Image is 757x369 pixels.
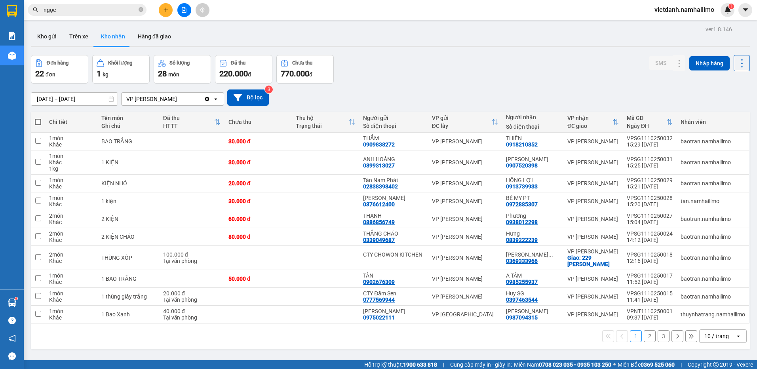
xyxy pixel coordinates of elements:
button: Kho nhận [95,27,131,46]
div: baotran.namhailimo [681,180,745,186]
span: file-add [181,7,187,13]
div: VPSG1110250031 [627,156,673,162]
div: ĐC giao [567,123,612,129]
div: 2 KIỆN [101,216,155,222]
div: 15:29 [DATE] [627,141,673,148]
sup: 1 [15,297,17,300]
button: file-add [177,3,191,17]
button: Nhập hàng [689,56,730,70]
div: 0909838272 [363,141,395,148]
div: baotran.namhailimo [681,216,745,222]
span: ⚪️ [613,363,616,366]
div: Trạng thái [296,123,349,129]
div: A TÂM [506,272,559,279]
div: 2 KIỆN CHÁO [101,234,155,240]
span: search [33,7,38,13]
div: ANH HOÀNG [363,156,424,162]
div: VP [PERSON_NAME] [432,234,498,240]
div: 0886856749 [363,219,395,225]
span: | [681,360,682,369]
div: 40.000 đ [163,308,221,314]
button: aim [196,3,209,17]
div: VP [PERSON_NAME] [432,180,498,186]
div: VP [PERSON_NAME] [567,159,619,165]
div: 1 món [49,177,93,183]
button: 1 [630,330,642,342]
div: Khối lượng [108,60,132,66]
div: VP [PERSON_NAME] [567,276,619,282]
button: Hàng đã giao [131,27,177,46]
div: baotran.namhailimo [681,138,745,145]
div: 1 món [49,153,93,159]
button: caret-down [738,3,752,17]
div: 1 Bao Xanh [101,311,155,318]
div: Tại văn phòng [163,297,221,303]
div: 1 KIỆN [101,159,155,165]
div: Khác [49,201,93,207]
div: VP [PERSON_NAME] [567,180,619,186]
div: Tại văn phòng [163,258,221,264]
div: 50.000 đ [228,276,288,282]
span: message [8,352,16,360]
div: VPNT1110250001 [627,308,673,314]
div: Chi tiết [49,119,93,125]
svg: open [213,96,219,102]
img: solution-icon [8,32,16,40]
div: Tên món [101,115,155,121]
div: Chưa thu [228,119,288,125]
div: THẮNG CHÁO [363,230,424,237]
div: VPSG1110250029 [627,177,673,183]
div: tan.namhailimo [681,198,745,204]
div: 1 kg [49,165,93,172]
div: VPSG1110250017 [627,272,673,279]
div: 0339049687 [363,237,395,243]
button: Số lượng28món [154,55,211,84]
th: Toggle SortBy [159,112,224,133]
div: VP [PERSON_NAME] [567,311,619,318]
input: Tìm tên, số ĐT hoặc mã đơn [44,6,137,14]
span: close-circle [139,6,143,14]
div: Đã thu [163,115,214,121]
div: 30.000 đ [228,159,288,165]
div: VPSG1110250028 [627,195,673,201]
div: BÉ MY PT [506,195,559,201]
span: vietdanh.namhailimo [648,5,721,15]
img: warehouse-icon [8,51,16,60]
div: VP [PERSON_NAME] [567,138,619,145]
div: Anh Thành PHAN [506,156,559,162]
div: 30.000 đ [228,198,288,204]
div: Giao: 229 Tôn Đức Thắng [567,255,619,267]
span: ... [548,251,553,258]
div: baotran.namhailimo [681,255,745,261]
div: Số điện thoại [506,124,559,130]
strong: 0708 023 035 - 0935 103 250 [539,361,611,368]
div: Đơn hàng [47,60,68,66]
div: VP [GEOGRAPHIC_DATA] [432,311,498,318]
div: 0777569944 [363,297,395,303]
div: Khác [49,279,93,285]
div: VP [PERSON_NAME] [567,234,619,240]
div: 15:04 [DATE] [627,219,673,225]
img: logo-vxr [7,5,17,17]
div: Ng T Hà [363,308,424,314]
strong: 0369 525 060 [641,361,675,368]
span: Miền Nam [514,360,611,369]
div: VPSG1110250018 [627,251,673,258]
button: 3 [658,330,670,342]
div: Khác [49,237,93,243]
div: 1 thùng giấy trắng [101,293,155,300]
span: close-circle [139,7,143,12]
span: caret-down [742,6,749,13]
div: VPSG1110250032 [627,135,673,141]
img: icon-new-feature [724,6,731,13]
div: VPSG1110250024 [627,230,673,237]
button: Đã thu220.000đ [215,55,272,84]
div: Trần Thiện Trung [506,308,559,314]
button: Trên xe [63,27,95,46]
div: Tại văn phòng [163,314,221,321]
div: 1 BAO TRẮNG [101,276,155,282]
div: 20.000 đ [228,180,288,186]
div: TÂN [363,272,424,279]
button: Đơn hàng22đơn [31,55,88,84]
svg: Clear value [204,96,210,102]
